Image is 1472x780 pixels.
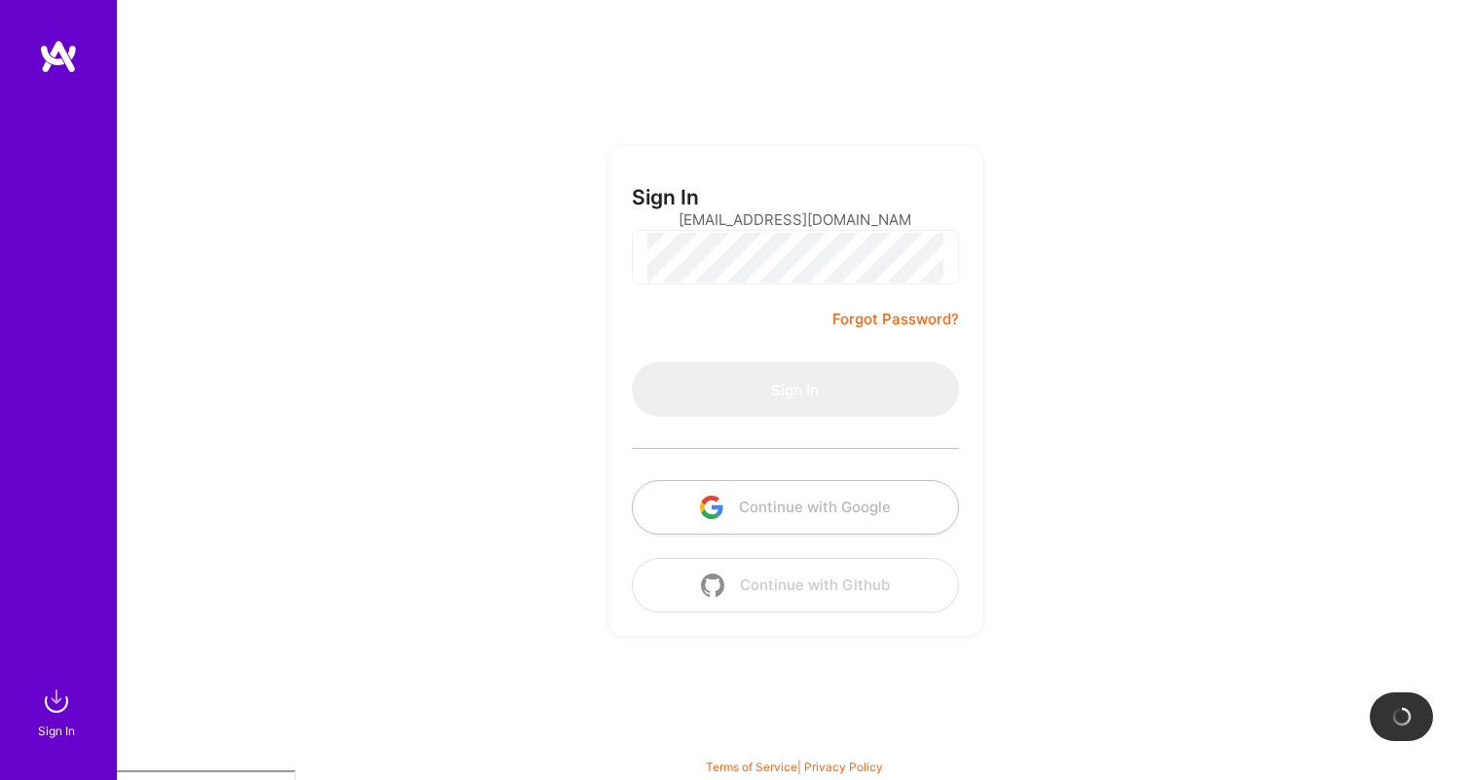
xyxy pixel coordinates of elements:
[41,682,76,741] a: sign inSign In
[706,760,797,774] a: Terms of Service
[832,308,959,331] a: Forgot Password?
[55,31,95,47] div: v 4.0.25
[31,31,47,47] img: logo_orange.svg
[211,115,336,128] div: Keywords nach Traffic
[51,51,214,66] div: Domain: [DOMAIN_NAME]
[31,51,47,66] img: website_grey.svg
[700,496,723,519] img: icon
[632,362,959,417] button: Sign In
[632,558,959,613] button: Continue with Github
[632,185,699,209] h3: Sign In
[701,574,724,597] img: icon
[100,115,143,128] div: Domain
[679,195,912,244] input: Email...
[79,113,94,129] img: tab_domain_overview_orange.svg
[190,113,205,129] img: tab_keywords_by_traffic_grey.svg
[117,722,1472,770] div: © 2025 ATeams Inc., All rights reserved.
[706,760,883,774] span: |
[39,39,78,74] img: logo
[37,682,76,721] img: sign in
[1391,706,1413,727] img: loading
[632,480,959,535] button: Continue with Google
[38,721,75,741] div: Sign In
[804,760,883,774] a: Privacy Policy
